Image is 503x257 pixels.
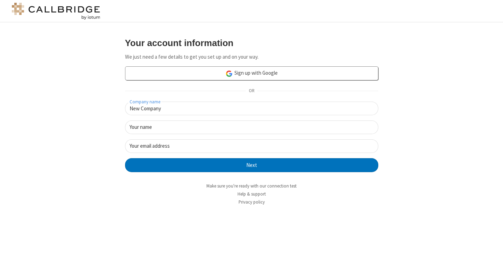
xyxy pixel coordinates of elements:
p: We just need a few details to get you set up and on your way. [125,53,378,61]
img: google-icon.png [225,70,233,78]
a: Make sure you're ready with our connection test [206,183,297,189]
h3: Your account information [125,38,378,48]
a: Sign up with Google [125,66,378,80]
span: OR [246,86,257,96]
button: Next [125,158,378,172]
input: Your email address [125,139,378,153]
input: Company name [125,102,378,115]
input: Your name [125,120,378,134]
a: Help & support [238,191,266,197]
img: logo@2x.png [10,3,101,20]
a: Privacy policy [239,199,265,205]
